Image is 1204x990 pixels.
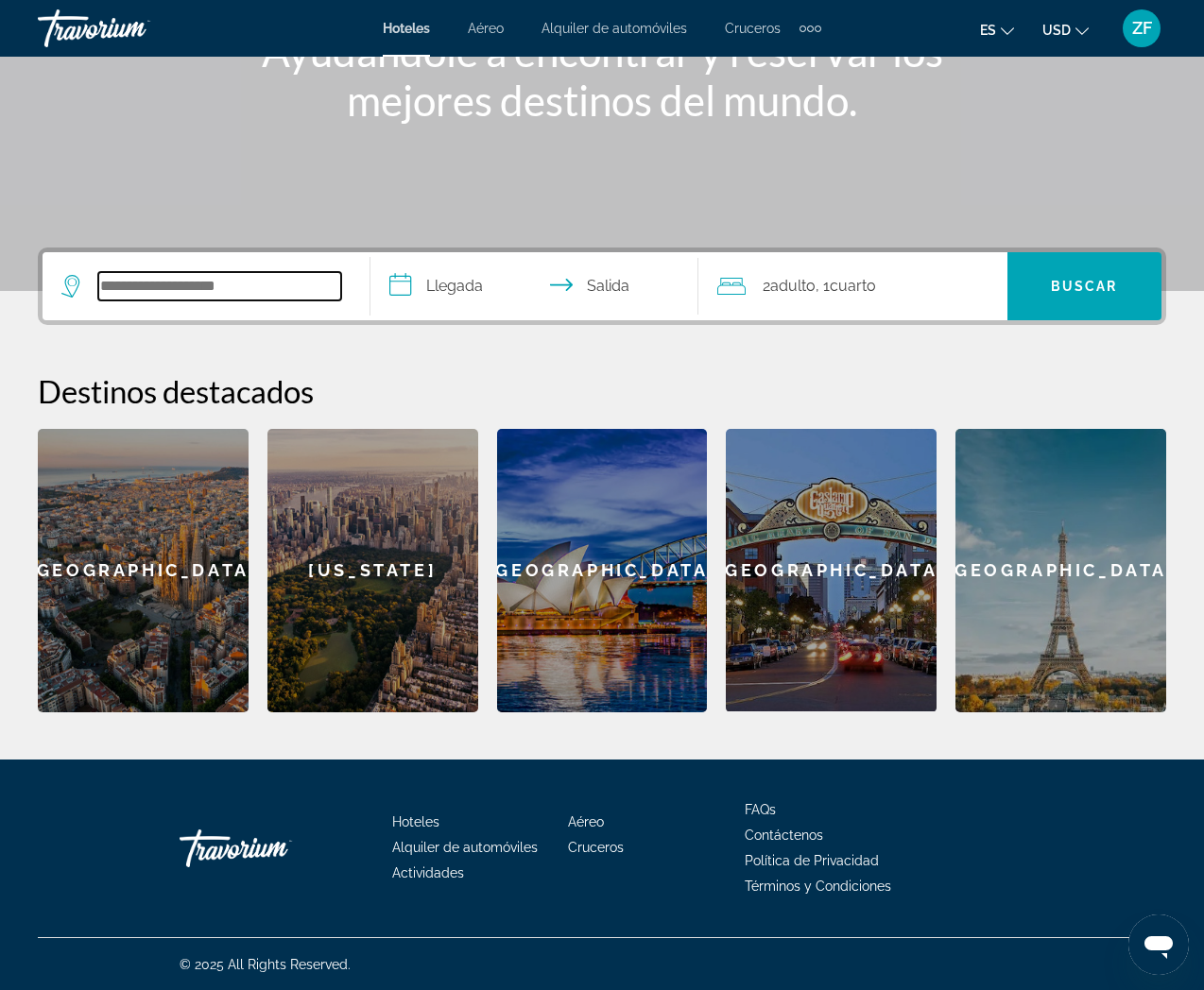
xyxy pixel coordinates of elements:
a: Cruceros [725,21,781,36]
a: Hoteles [383,21,430,36]
a: Contáctenos [745,828,823,843]
span: USD [1042,23,1071,38]
iframe: Botón para iniciar la ventana de mensajería [1128,914,1189,975]
button: Change language [980,16,1014,43]
a: Sydney[GEOGRAPHIC_DATA] [497,429,708,712]
span: es [980,23,996,38]
a: Aéreo [468,21,504,36]
a: Travorium [38,4,227,53]
input: Search hotel destination [98,272,341,300]
a: Hoteles [392,814,439,829]
span: 2 [763,273,816,299]
button: User Menu [1117,9,1166,48]
button: Travelers: 2 adults, 0 children [698,252,1007,320]
a: San Diego[GEOGRAPHIC_DATA] [726,429,937,712]
h1: Ayudándole a encontrar y reservar los mejores destinos del mundo. [248,26,956,125]
button: Search [1007,252,1161,320]
a: Cruceros [568,840,624,855]
a: FAQs [745,802,776,817]
a: Barcelona[GEOGRAPHIC_DATA] [38,429,249,712]
span: ZF [1132,19,1152,38]
button: Extra navigation items [800,13,821,43]
h2: Destinos destacados [38,372,1166,410]
a: Términos y Condiciones [745,879,891,894]
span: , 1 [816,273,876,299]
a: Alquiler de automóviles [542,21,687,36]
span: Buscar [1051,279,1118,294]
a: Alquiler de automóviles [392,840,538,855]
div: [GEOGRAPHIC_DATA] [497,429,708,712]
a: Actividades [392,865,464,880]
div: [GEOGRAPHIC_DATA] [955,429,1166,712]
span: © 2025 All Rights Reserved. [180,957,351,972]
div: [US_STATE] [267,429,478,712]
a: Política de Privacidad [745,853,879,868]
button: Change currency [1042,16,1089,43]
span: Adulto [770,277,816,295]
button: Select check in and out date [370,252,698,320]
div: [GEOGRAPHIC_DATA] [38,429,249,712]
div: Search widget [43,252,1161,320]
div: [GEOGRAPHIC_DATA] [726,429,937,711]
a: Aéreo [568,814,604,829]
a: Paris[GEOGRAPHIC_DATA] [955,429,1166,712]
a: Go Home [180,820,369,877]
a: New York[US_STATE] [267,429,478,712]
span: Cuarto [830,277,876,295]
